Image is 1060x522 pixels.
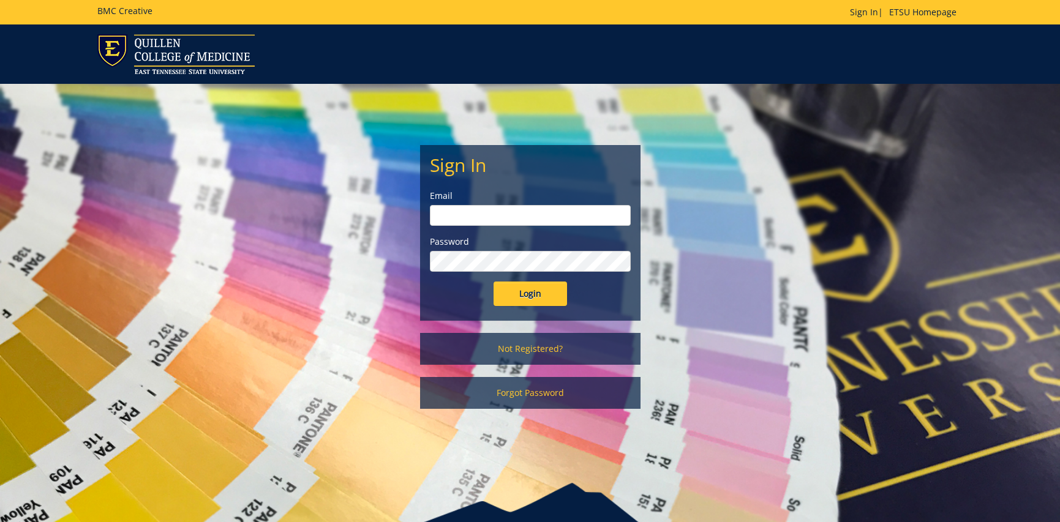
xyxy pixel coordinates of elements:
a: Sign In [850,6,878,18]
input: Login [494,282,567,306]
img: ETSU logo [97,34,255,74]
h5: BMC Creative [97,6,152,15]
label: Password [430,236,631,248]
p: | [850,6,963,18]
a: Not Registered? [420,333,641,365]
a: Forgot Password [420,377,641,409]
a: ETSU Homepage [883,6,963,18]
h2: Sign In [430,155,631,175]
label: Email [430,190,631,202]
